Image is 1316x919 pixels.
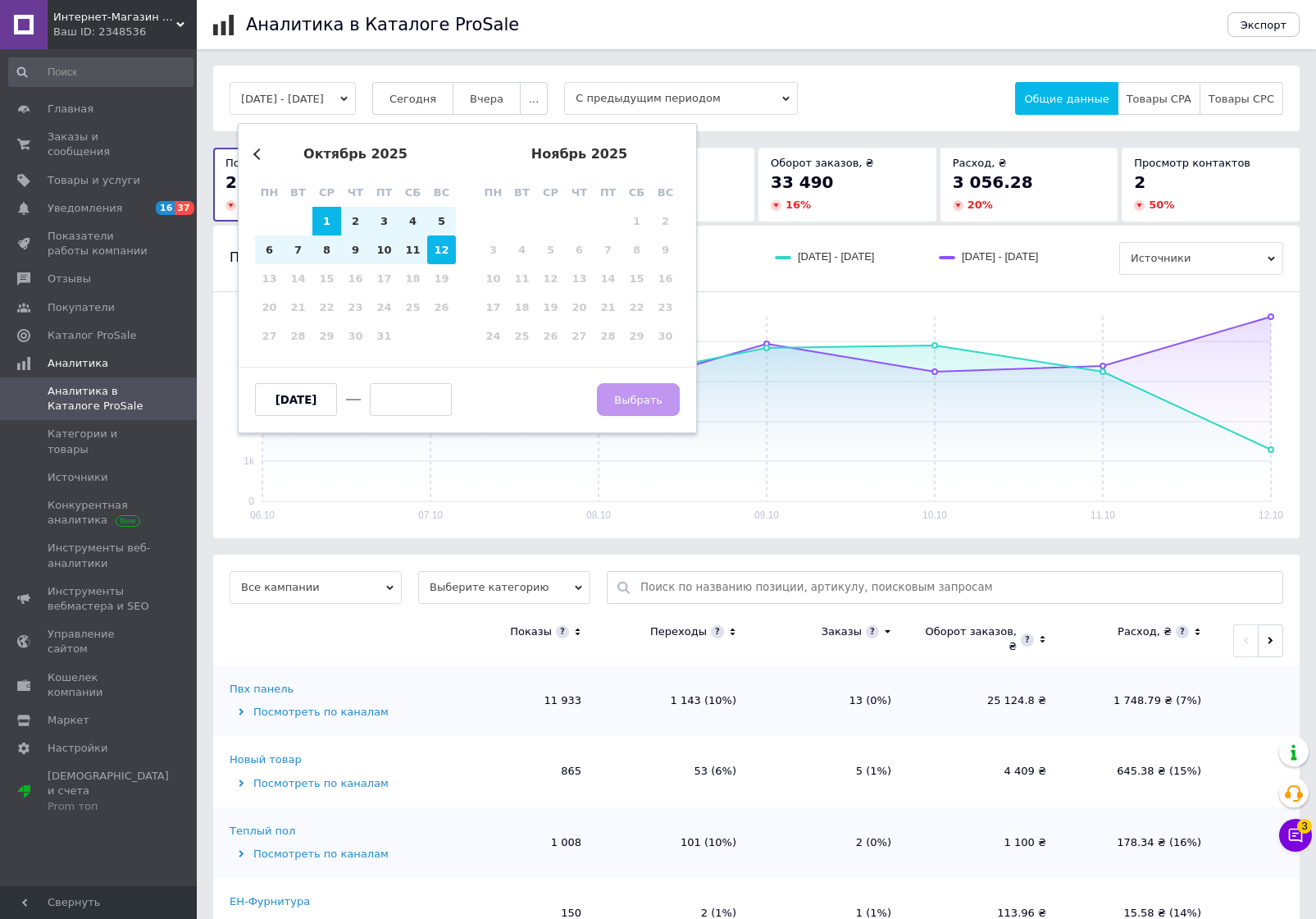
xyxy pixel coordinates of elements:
div: Пвх панель [230,682,294,697]
div: Посмотреть по каналам [230,847,439,862]
span: Аналитика в Каталоге ProSale [48,384,152,414]
div: сб [398,178,427,207]
span: Заказы и сообщения [48,130,152,159]
button: [DATE] - [DATE] [230,82,356,115]
span: 37 [175,201,194,215]
span: Маркет [48,713,89,728]
div: Not available суббота, 25 октября 2025 г. [398,293,427,322]
span: Покупатели [48,300,115,315]
input: Поиск [8,57,194,87]
div: Not available четверг, 27 ноября 2025 г. [565,322,594,350]
div: Not available понедельник, 20 октября 2025 г. [255,293,284,322]
div: Choose суббота, 4 октября 2025 г. [398,207,427,235]
span: Общие данные [1024,93,1109,105]
div: Choose пятница, 10 октября 2025 г. [370,235,398,264]
span: Сегодня [389,93,436,105]
div: Посмотреть по каналам [230,776,439,791]
span: 3 056.28 [953,172,1033,192]
span: Выберите категорию [418,571,590,604]
div: Not available пятница, 24 октября 2025 г. [370,293,398,322]
div: Новый товар [230,752,302,767]
div: Not available среда, 26 ноября 2025 г. [536,322,565,350]
span: Показатели работы компании [48,229,152,258]
td: 178.34 ₴ (16%) [1063,807,1218,878]
div: Not available среда, 22 октября 2025 г. [312,293,341,322]
div: Not available понедельник, 13 октября 2025 г. [255,264,284,293]
div: Посмотреть по каналам [230,705,439,720]
div: Choose среда, 1 октября 2025 г. [312,207,341,235]
td: 11 933 [443,665,598,736]
td: 25 124.8 ₴ [908,665,1063,736]
td: 13 (0%) [753,665,908,736]
div: вт [508,178,536,207]
span: Уведомления [48,201,122,216]
div: Not available четверг, 6 ноября 2025 г. [565,235,594,264]
span: Товары CPA [1127,93,1191,105]
div: Not available среда, 19 ноября 2025 г. [536,293,565,322]
div: Choose среда, 8 октября 2025 г. [312,235,341,264]
span: Все кампании [230,571,402,604]
input: Поиск по названию позиции, артикулу, поисковым запросам [640,572,1274,603]
div: Not available суббота, 22 ноября 2025 г. [622,293,651,322]
text: 1k [244,455,255,467]
td: 101 (10%) [598,807,753,878]
div: Not available суббота, 29 ноября 2025 г. [622,322,651,350]
div: Not available среда, 12 ноября 2025 г. [536,264,565,293]
div: Not available воскресенье, 9 ноября 2025 г. [651,235,680,264]
span: Отзывы [48,272,91,286]
div: чт [341,178,370,207]
span: Инструменты вебмастера и SEO [48,584,152,614]
span: 3 [1297,819,1312,834]
text: 09.10 [754,510,779,521]
span: Расход, ₴ [953,157,1007,169]
span: Интернет-Магазин House-Electro [53,10,176,25]
div: Choose вторник, 7 октября 2025 г. [284,235,312,264]
span: Товары CPC [1209,93,1274,105]
span: Экспорт [1241,19,1286,31]
div: Not available понедельник, 3 ноября 2025 г. [479,235,508,264]
text: 10.10 [922,510,947,521]
div: Not available суббота, 15 ноября 2025 г. [622,264,651,293]
div: month 2025-10 [255,207,456,350]
span: Главная [48,102,93,117]
h1: Аналитика в Каталоге ProSale [246,15,519,34]
button: ... [520,82,548,115]
button: Общие данные [1015,82,1118,115]
div: Теплый пол [230,824,295,839]
div: Not available понедельник, 10 ноября 2025 г. [479,264,508,293]
td: 53 (6%) [598,736,753,807]
div: Not available понедельник, 17 ноября 2025 г. [479,293,508,322]
div: октябрь 2025 [255,147,456,162]
div: Not available вторник, 14 октября 2025 г. [284,264,312,293]
div: Not available воскресенье, 30 ноября 2025 г. [651,322,680,350]
span: 33 490 [771,172,834,192]
span: 16 % [786,199,811,211]
div: Not available воскресенье, 23 ноября 2025 г. [651,293,680,322]
td: 2 (0%) [753,807,908,878]
span: Оборот заказов, ₴ [771,157,874,169]
button: Товары CPA [1118,82,1200,115]
span: Кошелек компании [48,670,152,700]
span: Управление сайтом [48,627,152,656]
div: Ваш ID: 2348536 [53,25,197,39]
text: 11.10 [1091,510,1115,521]
div: Choose четверг, 9 октября 2025 г. [341,235,370,264]
div: Choose понедельник, 6 октября 2025 г. [255,235,284,264]
div: Prom топ [48,799,169,814]
div: Not available среда, 15 октября 2025 г. [312,264,341,293]
td: 4 409 ₴ [908,736,1063,807]
div: Not available вторник, 25 ноября 2025 г. [508,322,536,350]
text: 08.10 [586,510,611,521]
button: Сегодня [372,82,453,115]
span: Инструменты веб-аналитики [48,541,152,570]
td: 1 008 [443,807,598,878]
div: ср [536,178,565,207]
span: Каталог ProSale [48,328,136,343]
div: Not available вторник, 11 ноября 2025 г. [508,264,536,293]
span: Просмотр контактов [1134,157,1250,169]
div: Not available понедельник, 24 ноября 2025 г. [479,322,508,350]
text: 07.10 [418,510,443,521]
span: С предыдущим периодом [564,82,798,115]
div: Not available вторник, 4 ноября 2025 г. [508,235,536,264]
div: Not available пятница, 14 ноября 2025 г. [594,264,622,293]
